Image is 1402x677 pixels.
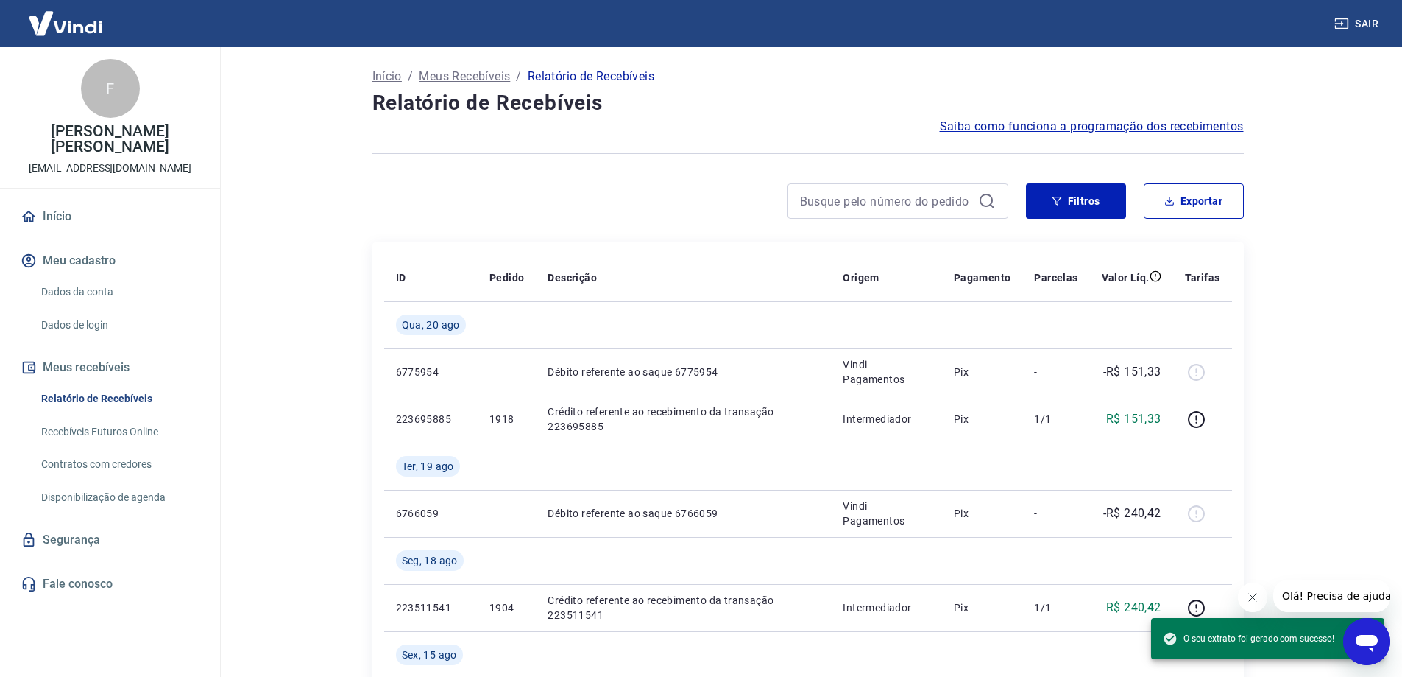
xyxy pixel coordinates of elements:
iframe: Mensagem da empresa [1273,580,1390,612]
p: R$ 151,33 [1106,410,1161,428]
a: Disponibilização de agenda [35,483,202,513]
p: 1/1 [1034,600,1077,615]
div: F [81,59,140,118]
p: Vindi Pagamentos [843,357,930,387]
button: Exportar [1144,183,1244,219]
a: Segurança [18,524,202,556]
p: - [1034,506,1077,521]
p: Descrição [548,270,597,285]
p: Pix [954,506,1011,521]
p: Relatório de Recebíveis [528,68,654,85]
button: Meus recebíveis [18,351,202,384]
p: Origem [843,270,879,285]
p: Vindi Pagamentos [843,499,930,528]
p: [EMAIL_ADDRESS][DOMAIN_NAME] [29,161,191,176]
p: Crédito referente ao recebimento da transação 223695885 [548,404,819,434]
p: Pedido [489,270,524,285]
p: R$ 240,42 [1106,599,1161,617]
p: Crédito referente ao recebimento da transação 223511541 [548,593,819,622]
p: Pix [954,412,1011,427]
p: / [516,68,521,85]
p: Débito referente ao saque 6766059 [548,506,819,521]
p: -R$ 240,42 [1103,505,1161,522]
span: Sex, 15 ago [402,648,457,662]
a: Início [372,68,402,85]
h4: Relatório de Recebíveis [372,88,1244,118]
p: Pix [954,600,1011,615]
a: Saiba como funciona a programação dos recebimentos [940,118,1244,136]
p: Débito referente ao saque 6775954 [548,365,819,379]
span: Ter, 19 ago [402,459,454,474]
p: Valor Líq. [1102,270,1150,285]
a: Dados de login [35,310,202,340]
input: Busque pelo número do pedido [800,190,972,212]
button: Sair [1331,10,1384,38]
iframe: Botão para abrir a janela de mensagens [1343,618,1390,665]
p: Intermediador [843,600,930,615]
p: 6766059 [396,506,466,521]
iframe: Fechar mensagem [1238,583,1267,612]
button: Filtros [1026,183,1126,219]
img: Vindi [18,1,113,46]
span: Seg, 18 ago [402,553,458,568]
p: 223695885 [396,412,466,427]
a: Dados da conta [35,277,202,307]
p: ID [396,270,406,285]
p: / [408,68,413,85]
span: O seu extrato foi gerado com sucesso! [1163,631,1334,646]
p: Pix [954,365,1011,379]
span: Olá! Precisa de ajuda? [9,10,124,22]
p: [PERSON_NAME] [PERSON_NAME] [12,124,208,155]
p: - [1034,365,1077,379]
p: -R$ 151,33 [1103,363,1161,381]
p: Pagamento [954,270,1011,285]
a: Fale conosco [18,568,202,600]
a: Relatório de Recebíveis [35,384,202,414]
a: Recebíveis Futuros Online [35,417,202,447]
p: 6775954 [396,365,466,379]
span: Qua, 20 ago [402,318,460,332]
p: Tarifas [1185,270,1220,285]
p: 1918 [489,412,524,427]
button: Meu cadastro [18,245,202,277]
a: Meus Recebíveis [419,68,510,85]
p: 223511541 [396,600,466,615]
p: 1904 [489,600,524,615]
a: Contratos com credores [35,449,202,480]
p: 1/1 [1034,412,1077,427]
a: Início [18,200,202,233]
p: Parcelas [1034,270,1077,285]
p: Intermediador [843,412,930,427]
